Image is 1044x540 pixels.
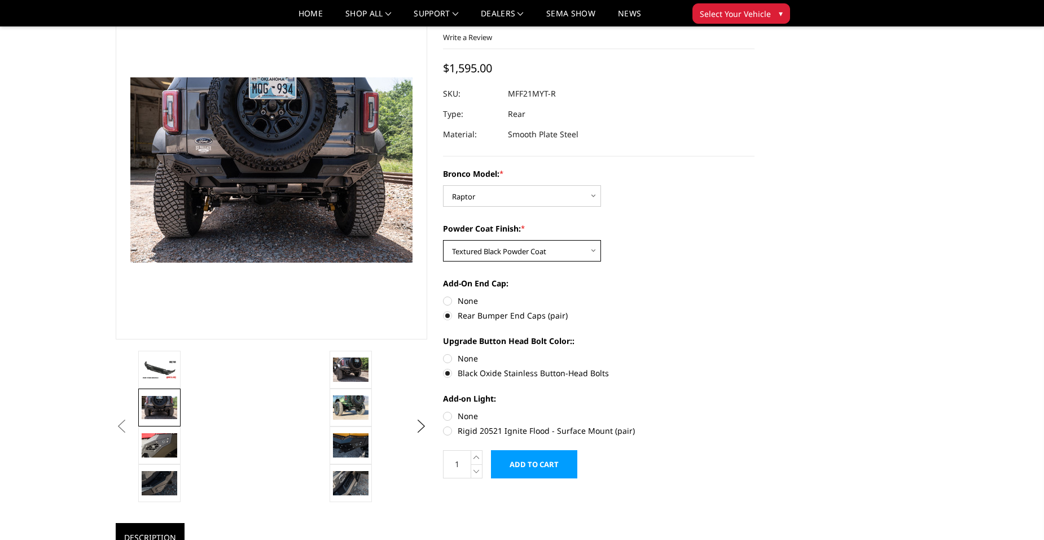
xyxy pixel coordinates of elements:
a: News [618,10,641,26]
dt: Material: [443,124,499,145]
input: Add to Cart [491,450,577,478]
a: shop all [345,10,391,26]
a: Write a Review [443,32,492,42]
label: Rigid 20521 Ignite Flood - Surface Mount (pair) [443,425,755,437]
span: Select Your Vehicle [700,8,771,20]
label: None [443,410,755,422]
dt: SKU: [443,84,499,104]
a: Bronco Rear [116,1,427,339]
label: None [443,352,755,364]
img: Bronco Rear [142,471,177,495]
dd: Smooth Plate Steel [508,124,578,145]
label: Upgrade Button Head Bolt Color:: [443,335,755,347]
img: Bronco Rear [142,360,177,380]
a: Home [299,10,323,26]
img: Shown with optional bolt-on end caps [333,358,369,381]
button: Next [413,418,430,435]
a: SEMA Show [546,10,595,26]
label: Add-on Light: [443,393,755,404]
a: Support [414,10,458,26]
dt: Type: [443,104,499,124]
button: Previous [113,418,130,435]
img: Bronco Rear [333,471,369,495]
img: Bronco Rear [333,433,369,457]
label: Rear Bumper End Caps (pair) [443,310,755,321]
a: Dealers [481,10,524,26]
label: Black Oxide Stainless Button-Head Bolts [443,367,755,379]
img: Shown with optional bolt-on end caps [142,396,177,419]
dd: MFF21MYT-R [508,84,556,104]
button: Select Your Vehicle [692,3,790,24]
dd: Rear [508,104,525,124]
span: ▾ [779,7,783,19]
img: Accepts 1 pair of Rigid Ignite Series LED lights [142,433,177,457]
img: Bronco Rear [333,395,369,419]
label: Powder Coat Finish: [443,223,755,234]
label: Add-On End Cap: [443,277,755,289]
label: None [443,295,755,307]
label: Bronco Model: [443,168,755,180]
span: $1,595.00 [443,60,492,76]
